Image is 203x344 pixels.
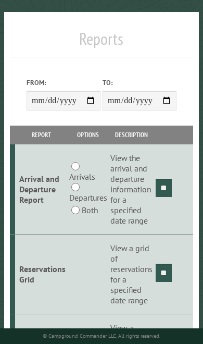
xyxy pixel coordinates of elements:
h1: Reports [10,29,193,57]
small: © Campground Commander LLC. All rights reserved. [43,333,160,339]
td: View a grid of reservations for a specified date range [109,235,154,314]
label: Arrivals [69,170,95,183]
td: Reservations Grid [15,235,67,314]
th: Options [67,126,108,144]
label: Both [82,204,98,216]
label: From: [27,78,100,88]
th: Report [15,126,67,144]
label: To: [103,78,176,88]
label: Departures [69,191,107,204]
td: Arrival and Departure Report [15,144,67,235]
td: View the arrival and departure information for a specified date range [109,144,154,235]
th: Description [109,126,154,144]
